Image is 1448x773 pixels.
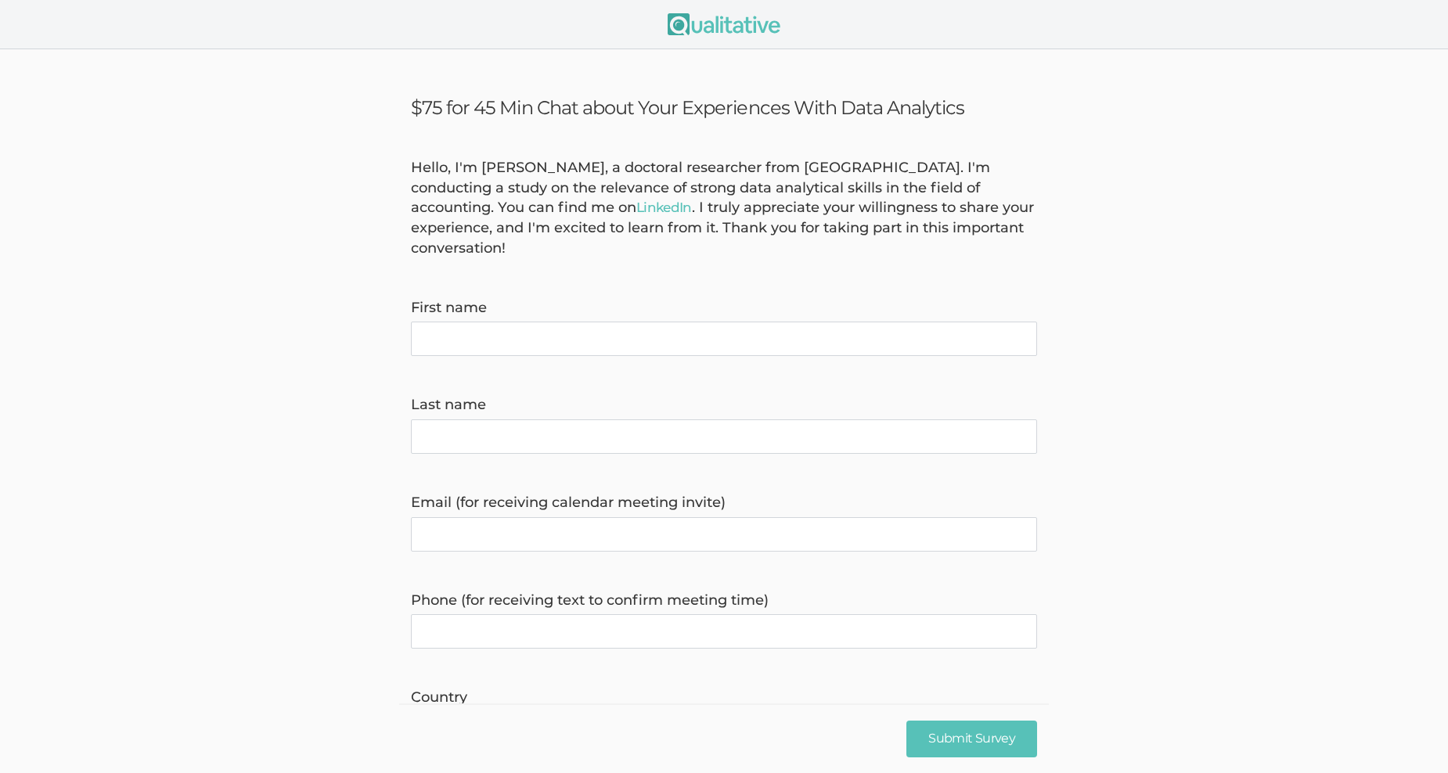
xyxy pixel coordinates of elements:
[411,96,1037,119] h3: $75 for 45 Min Chat about Your Experiences With Data Analytics
[906,721,1037,757] input: Submit Survey
[411,591,1037,611] label: Phone (for receiving text to confirm meeting time)
[411,298,1037,318] label: First name
[636,200,692,215] a: LinkedIn
[411,688,1037,708] label: Country
[411,395,1037,415] label: Last name
[668,13,780,35] img: Qualitative
[411,493,1037,513] label: Email (for receiving calendar meeting invite)
[399,158,1049,259] div: Hello, I'm [PERSON_NAME], a doctoral researcher from [GEOGRAPHIC_DATA]. I'm conducting a study on...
